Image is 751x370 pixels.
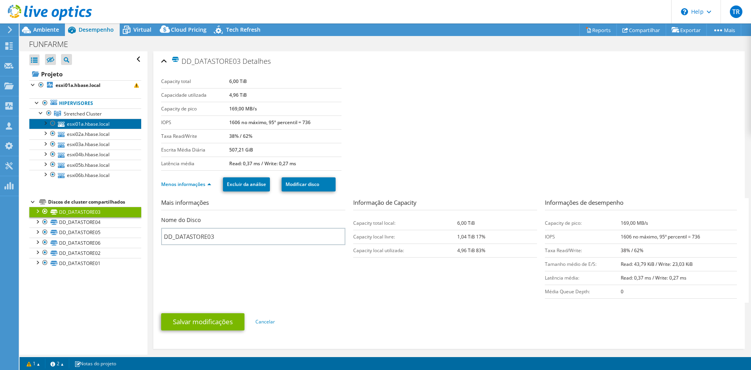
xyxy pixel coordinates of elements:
[706,24,741,36] a: Mais
[29,119,141,129] a: esxi01a.hbase.local
[56,82,101,88] b: esxi01a.hbase.local
[229,119,311,126] b: 1606 no máximo, 95º percentil = 736
[21,359,45,368] a: 1
[223,177,270,191] a: Excluir da análise
[229,146,253,153] b: 507,21 GiB
[45,359,69,368] a: 2
[545,198,737,210] h3: Informações de desempenho
[545,230,620,244] td: IOPS
[29,150,141,160] a: esxi04b.hbase.local
[161,91,229,99] label: Capacidade utilizada
[457,220,475,226] b: 6,00 TiB
[33,26,59,33] span: Ambiente
[25,40,80,49] h1: FUNFARME
[161,313,244,330] a: Salvar modificações
[48,197,141,207] div: Discos de cluster compartilhados
[161,146,229,154] label: Escrita Média Diária
[79,26,114,33] span: Desempenho
[681,8,688,15] svg: \n
[621,233,700,240] b: 1606 no máximo, 95º percentil = 736
[171,26,207,33] span: Cloud Pricing
[64,110,102,117] span: Stretched Cluster
[29,68,141,80] a: Projeto
[29,207,141,217] a: DD_DATASTORE03
[29,238,141,248] a: DD_DATASTORE06
[457,233,485,240] b: 1,04 TiB 17%
[243,56,271,66] span: Detalhes
[171,56,241,65] span: DD_DATASTORE03
[29,227,141,238] a: DD_DATASTORE05
[229,160,296,167] b: Read: 0,37 ms / Write: 0,27 ms
[29,248,141,258] a: DD_DATASTORE02
[29,108,141,119] a: Stretched Cluster
[229,92,247,98] b: 4,96 TiB
[616,24,666,36] a: Compartilhar
[255,318,275,325] a: Cancelar
[457,247,485,254] b: 4,96 TiB 83%
[545,257,620,271] td: Tamanho médio de E/S:
[161,105,229,113] label: Capacity de pico
[621,247,643,254] b: 38% / 62%
[29,258,141,268] a: DD_DATASTORE01
[161,198,345,210] h3: Mais informações
[161,78,229,85] label: Capacity total
[161,119,229,126] label: IOPS
[226,26,261,33] span: Tech Refresh
[353,216,457,230] td: Capacity total local:
[161,132,229,140] label: Taxa Read/Write
[730,5,742,18] span: TR
[621,261,693,267] b: Read: 43,79 KiB / Write: 23,03 KiB
[621,220,648,226] b: 169,00 MB/s
[133,26,151,33] span: Virtual
[29,170,141,180] a: esxi06b.hbase.local
[29,217,141,227] a: DD_DATASTORE04
[29,160,141,170] a: esxi05b.hbase.local
[161,181,211,188] a: Menos informações
[29,129,141,139] a: esxi02a.hbase.local
[545,244,620,257] td: Taxa Read/Write:
[545,271,620,285] td: Latência média:
[229,78,247,85] b: 6,00 TiB
[29,98,141,108] a: Hipervisores
[579,24,617,36] a: Reports
[621,274,686,281] b: Read: 0,37 ms / Write: 0,27 ms
[353,230,457,244] td: Capacity local livre:
[545,216,620,230] td: Capacity de pico:
[353,198,537,210] h3: Informação de Capacity
[282,177,336,191] a: Modificar disco
[161,160,229,168] label: Latência média
[229,105,257,112] b: 169,00 MB/s
[621,288,623,295] b: 0
[666,24,707,36] a: Exportar
[353,244,457,257] td: Capacity local utilizada:
[29,80,141,90] a: esxi01a.hbase.local
[69,359,122,368] a: Notas do projeto
[229,133,252,139] b: 38% / 62%
[545,285,620,298] td: Média Queue Depth:
[161,216,201,224] label: Nome do Disco
[29,139,141,150] a: esxi03a.hbase.local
